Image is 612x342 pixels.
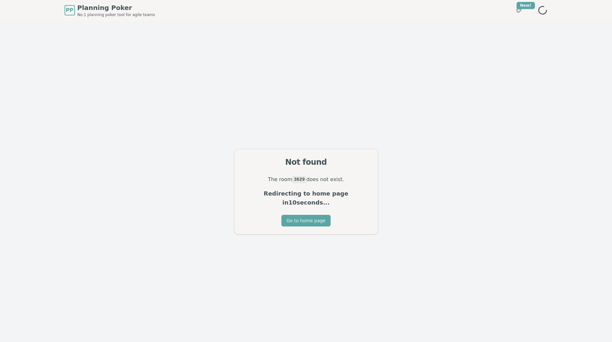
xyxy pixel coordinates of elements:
a: PPPlanning PokerNo.1 planning poker tool for agile teams [65,3,155,17]
span: PP [66,6,73,14]
span: No.1 planning poker tool for agile teams [77,12,155,17]
code: 3629 [292,176,306,183]
button: Go to home page [281,215,331,226]
button: New! [513,4,525,16]
p: Redirecting to home page in 10 seconds... [242,189,370,207]
div: New! [517,2,535,9]
span: Planning Poker [77,3,155,12]
p: The room does not exist. [242,175,370,184]
div: Not found [242,157,370,167]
